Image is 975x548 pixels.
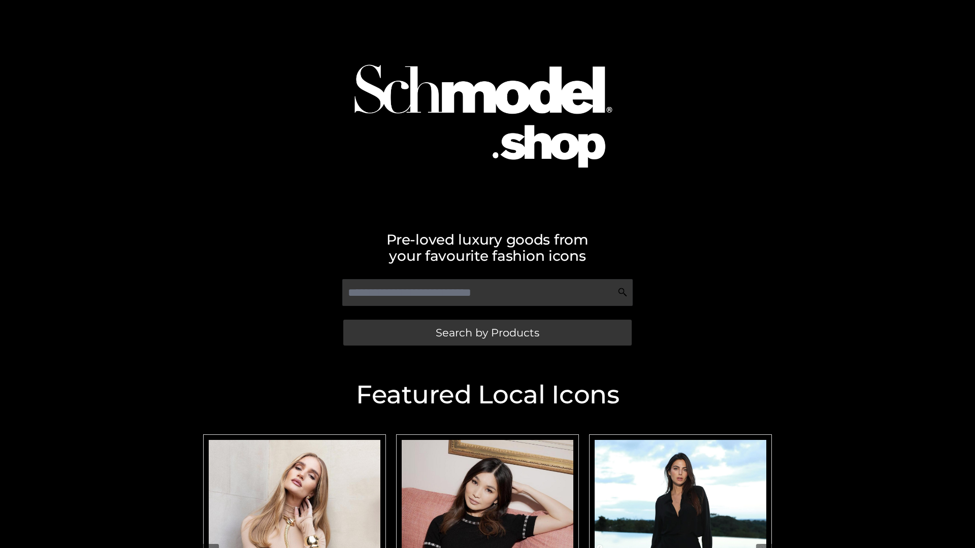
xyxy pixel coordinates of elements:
span: Search by Products [436,327,539,338]
a: Search by Products [343,320,632,346]
img: Search Icon [617,287,628,297]
h2: Featured Local Icons​ [198,382,777,407]
h2: Pre-loved luxury goods from your favourite fashion icons [198,231,777,264]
